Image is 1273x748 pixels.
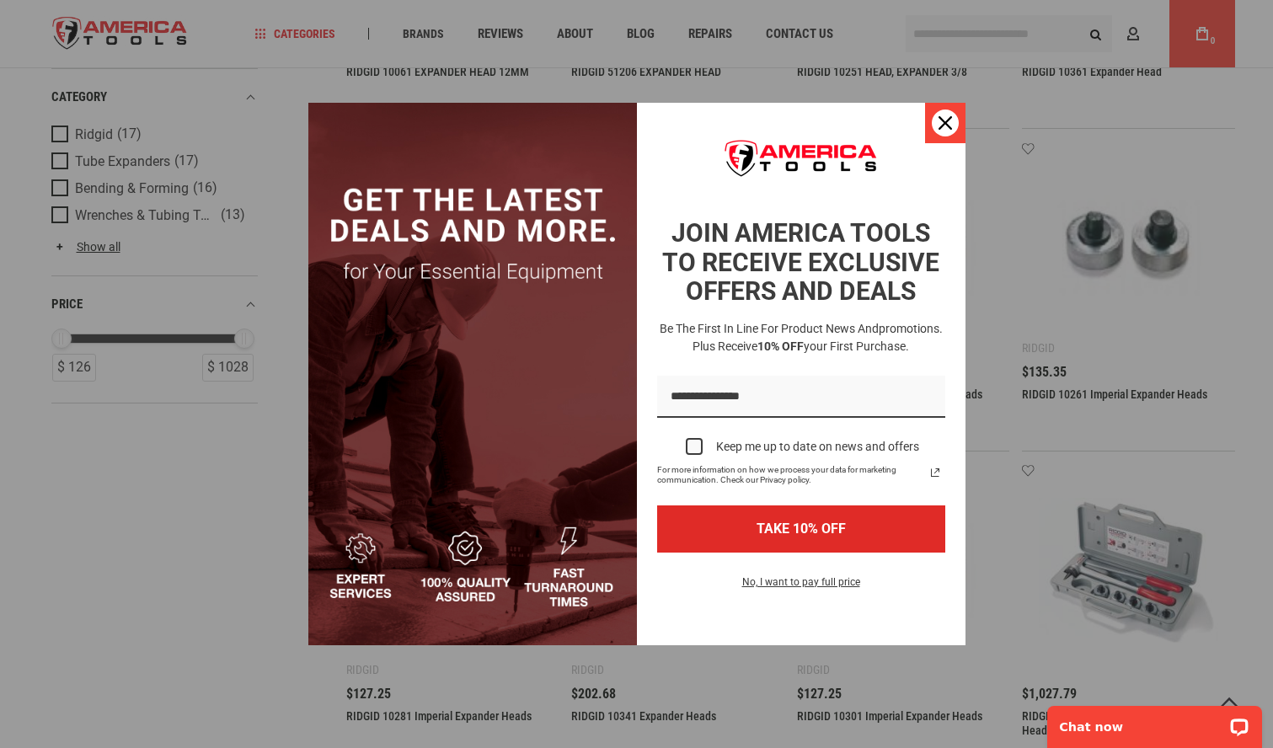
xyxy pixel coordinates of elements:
button: Close [925,103,965,143]
span: For more information on how we process your data for marketing communication. Check our Privacy p... [657,465,925,485]
svg: link icon [925,462,945,483]
strong: 10% OFF [757,339,804,353]
input: Email field [657,376,945,419]
span: promotions. Plus receive your first purchase. [693,322,943,353]
iframe: LiveChat chat widget [1036,695,1273,748]
button: No, I want to pay full price [729,573,874,601]
div: Keep me up to date on news and offers [716,440,919,454]
a: Read our Privacy Policy [925,462,945,483]
button: TAKE 10% OFF [657,505,945,552]
svg: close icon [939,116,952,130]
strong: JOIN AMERICA TOOLS TO RECEIVE EXCLUSIVE OFFERS AND DEALS [662,218,939,306]
h3: Be the first in line for product news and [654,320,949,355]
